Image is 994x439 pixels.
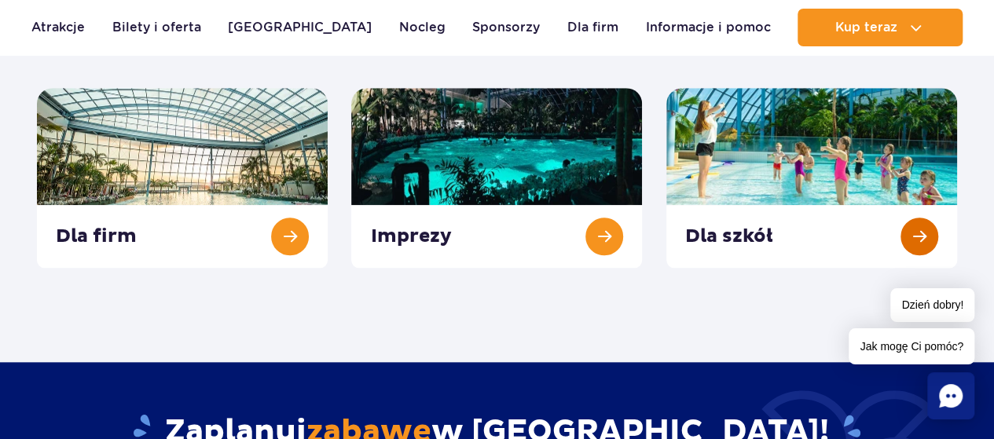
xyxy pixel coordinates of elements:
[890,288,974,322] span: Dzień dobry!
[399,9,446,46] a: Nocleg
[927,372,974,419] div: Chat
[834,20,897,35] span: Kup teraz
[112,9,201,46] a: Bilety i oferta
[472,9,540,46] a: Sponsorzy
[645,9,770,46] a: Informacje i pomoc
[31,9,85,46] a: Atrakcje
[849,328,974,364] span: Jak mogę Ci pomóc?
[567,9,618,46] a: Dla firm
[228,9,372,46] a: [GEOGRAPHIC_DATA]
[798,9,963,46] button: Kup teraz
